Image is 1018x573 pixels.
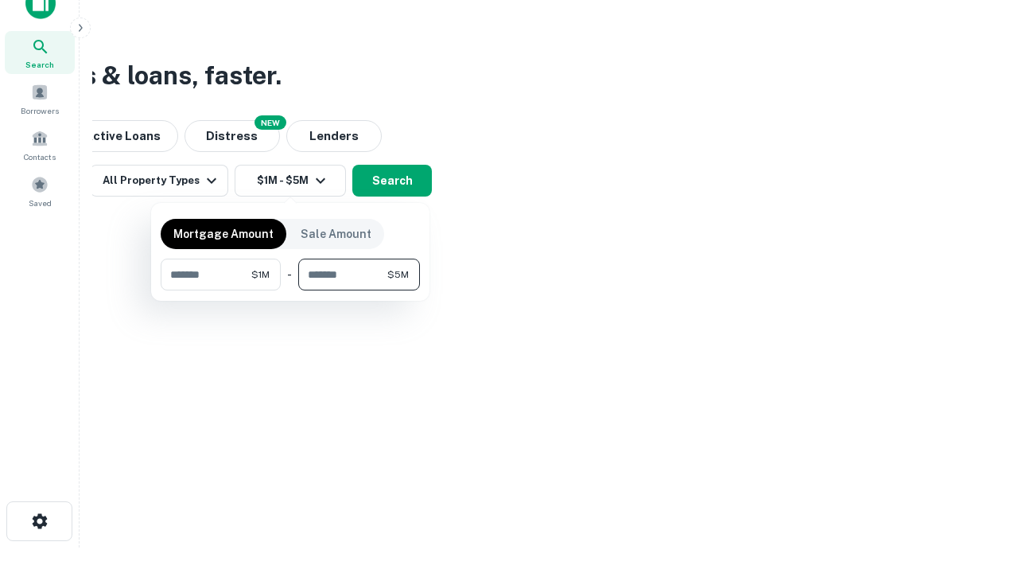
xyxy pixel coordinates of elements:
[251,267,270,282] span: $1M
[301,225,371,243] p: Sale Amount
[938,446,1018,522] iframe: Chat Widget
[173,225,274,243] p: Mortgage Amount
[387,267,409,282] span: $5M
[287,259,292,290] div: -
